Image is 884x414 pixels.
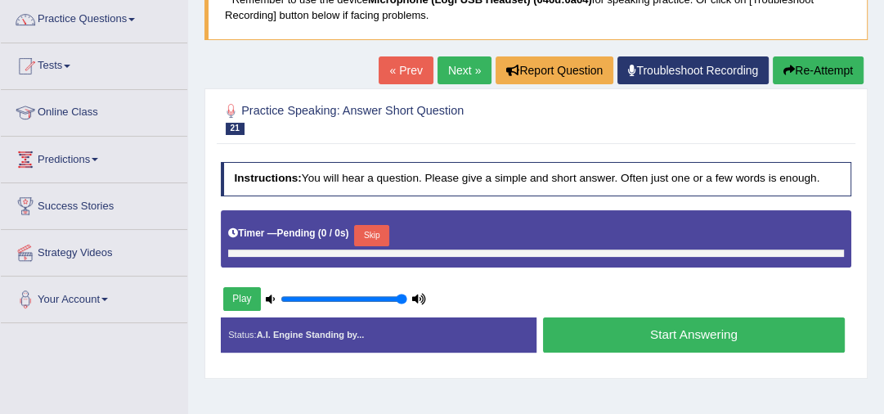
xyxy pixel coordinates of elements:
[379,56,433,84] a: « Prev
[1,90,187,131] a: Online Class
[1,277,187,317] a: Your Account
[496,56,613,84] button: Report Question
[321,227,346,239] b: 0 / 0s
[223,287,261,311] button: Play
[1,43,187,84] a: Tests
[773,56,864,84] button: Re-Attempt
[1,183,187,224] a: Success Stories
[1,230,187,271] a: Strategy Videos
[617,56,769,84] a: Troubleshoot Recording
[228,228,348,239] h5: Timer —
[221,317,536,353] div: Status:
[318,227,321,239] b: (
[221,101,612,135] h2: Practice Speaking: Answer Short Question
[226,123,245,135] span: 21
[354,225,389,246] button: Skip
[345,227,348,239] b: )
[277,227,316,239] b: Pending
[1,137,187,178] a: Predictions
[543,317,845,353] button: Start Answering
[221,162,852,196] h4: You will hear a question. Please give a simple and short answer. Often just one or a few words is...
[257,330,365,340] strong: A.I. Engine Standing by...
[438,56,491,84] a: Next »
[234,172,301,184] b: Instructions:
